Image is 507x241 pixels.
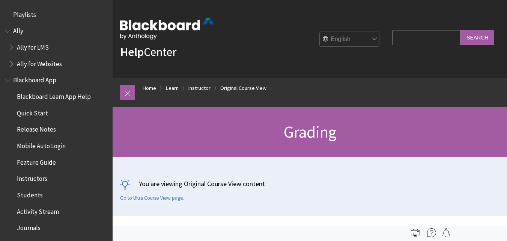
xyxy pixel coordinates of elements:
[120,18,214,39] img: Blackboard by Anthology
[17,222,41,232] span: Journals
[13,25,23,35] span: Ally
[17,139,66,150] span: Mobile Auto Login
[120,179,499,188] p: You are viewing Original Course View content
[220,83,266,93] a: Original Course View
[284,121,336,142] span: Grading
[17,107,48,117] span: Quick Start
[13,74,56,84] span: Blackboard App
[17,156,56,166] span: Feature Guide
[13,8,36,18] span: Playlists
[17,205,59,215] span: Activity Stream
[427,228,436,237] img: More help
[411,228,420,237] img: Print
[120,44,144,59] strong: Help
[17,123,56,133] span: Release Notes
[17,90,91,100] span: Blackboard Learn App Help
[17,41,49,51] span: Ally for LMS
[5,25,108,70] nav: Book outline for Anthology Ally Help
[442,228,451,237] img: Follow this page
[188,83,211,93] a: Instructor
[143,83,156,93] a: Home
[17,58,62,68] span: Ally for Websites
[120,195,184,202] a: Go to Ultra Course View page.
[17,189,43,199] span: Students
[17,173,47,183] span: Instructors
[120,44,176,59] a: HelpCenter
[166,83,179,93] a: Learn
[460,30,494,45] input: Search
[320,32,380,47] select: Site Language Selector
[5,8,108,21] nav: Book outline for Playlists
